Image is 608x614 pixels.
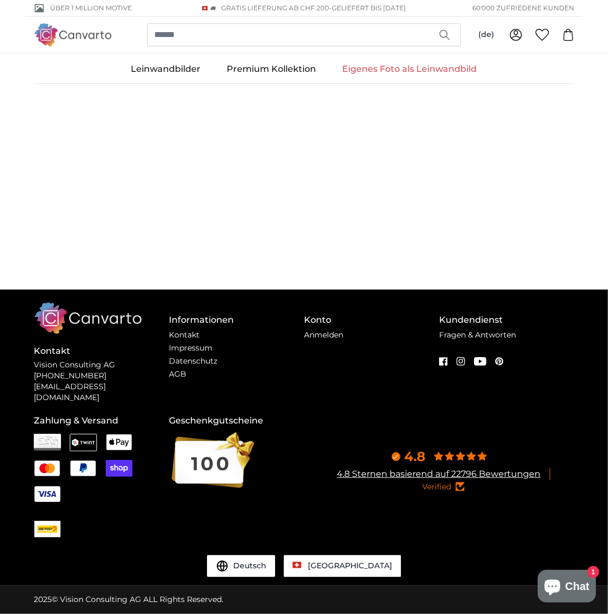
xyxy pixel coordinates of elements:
a: Eigenes Foto als Leinwandbild [330,55,490,83]
h4: Zahlung & Versand [34,414,169,427]
span: GRATIS Lieferung ab CHF 200 [221,4,329,12]
h4: Konto [304,314,439,327]
h4: Informationen [169,314,304,327]
a: 4.8 Sternen basierend auf 22796 Bewertungen [337,469,541,479]
span: 60'000 ZUFRIEDENE KUNDEN [472,3,574,13]
span: Deutsch [233,561,266,572]
img: Rechnung [34,434,61,451]
span: - [329,4,406,12]
h4: Kontakt [34,345,169,358]
img: CHPOST [34,524,60,534]
a: Datenschutz [169,356,217,366]
span: Geliefert bis [DATE] [332,4,406,12]
a: Leinwandbilder [118,55,214,83]
a: Premium Kollektion [214,55,330,83]
button: Deutsch [207,555,275,577]
div: © Vision Consulting AG ALL Rights Reserved. [34,594,223,605]
button: (de) [470,25,503,45]
a: 4.8 4.8 Sternen basierend auf 22796 BewertungenVerified [304,448,574,493]
img: Canvarto [34,23,112,46]
a: AGB [169,369,186,379]
inbox-online-store-chat: Onlineshop-Chat von Shopify [534,570,599,605]
p: Vision Consulting AG [PHONE_NUMBER] [EMAIL_ADDRESS][DOMAIN_NAME] [34,360,169,403]
span: 2025 [34,594,52,604]
span: Über 1 Million Motive [50,3,132,13]
a: Impressum [169,343,212,353]
img: Twint [70,434,97,451]
span: [GEOGRAPHIC_DATA] [308,561,392,570]
a: Anmelden [304,330,343,340]
a: Fragen & Antworten [439,330,516,340]
h4: Geschenkgutscheine [169,414,304,427]
a: Schweiz [GEOGRAPHIC_DATA] [284,555,401,577]
img: Schweiz [293,562,301,568]
a: Kontakt [169,330,199,340]
h4: Kundendienst [439,314,574,327]
img: Schweiz [202,6,208,10]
